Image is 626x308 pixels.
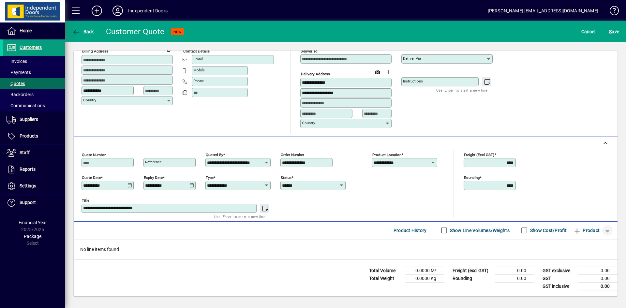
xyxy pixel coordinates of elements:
[301,49,318,53] mat-label: Deliver To
[20,45,42,50] span: Customers
[7,92,34,97] span: Backorders
[74,240,618,259] div: No line items found
[383,67,393,77] button: Choose address
[495,267,534,274] td: 0.00
[281,152,304,157] mat-label: Order number
[405,274,444,282] td: 0.0000 Kg
[449,267,495,274] td: Freight (excl GST)
[20,183,36,188] span: Settings
[82,152,106,157] mat-label: Quote number
[607,26,621,37] button: Save
[539,282,578,290] td: GST inclusive
[3,128,65,144] a: Products
[3,78,65,89] a: Quotes
[206,152,223,157] mat-label: Quoted by
[372,66,383,77] a: View on map
[580,26,597,37] button: Cancel
[7,59,27,64] span: Invoices
[20,117,38,122] span: Suppliers
[107,5,128,17] button: Profile
[578,267,618,274] td: 0.00
[20,200,36,205] span: Support
[65,26,101,37] app-page-header-button: Back
[495,274,534,282] td: 0.00
[164,44,174,54] button: Copy to Delivery address
[193,68,205,72] mat-label: Mobile
[609,26,619,37] span: ave
[609,29,612,34] span: S
[7,70,31,75] span: Payments
[83,98,96,102] mat-label: Country
[144,175,163,180] mat-label: Expiry date
[403,56,421,61] mat-label: Deliver via
[578,274,618,282] td: 0.00
[19,220,47,225] span: Financial Year
[20,133,38,139] span: Products
[302,121,315,125] mat-label: Country
[214,213,265,220] mat-hint: Use 'Enter' to start a new line
[193,79,204,83] mat-label: Phone
[20,28,32,33] span: Home
[3,161,65,178] a: Reports
[372,152,401,157] mat-label: Product location
[86,5,107,17] button: Add
[72,29,94,34] span: Back
[3,111,65,128] a: Suppliers
[436,86,487,94] mat-hint: Use 'Enter' to start a new line
[366,274,405,282] td: Total Weight
[539,274,578,282] td: GST
[573,225,600,236] span: Product
[391,225,429,236] button: Product History
[3,56,65,67] a: Invoices
[403,79,423,83] mat-label: Instructions
[24,234,41,239] span: Package
[173,30,182,34] span: NEW
[70,26,96,37] button: Back
[3,89,65,100] a: Backorders
[82,175,101,180] mat-label: Quote date
[7,81,25,86] span: Quotes
[449,227,510,234] label: Show Line Volumes/Weights
[106,26,165,37] div: Customer Quote
[464,175,480,180] mat-label: Rounding
[7,103,45,108] span: Communications
[488,6,598,16] div: [PERSON_NAME] [EMAIL_ADDRESS][DOMAIN_NAME]
[581,26,596,37] span: Cancel
[449,274,495,282] td: Rounding
[605,1,618,22] a: Knowledge Base
[82,198,89,202] mat-label: Title
[3,178,65,194] a: Settings
[3,195,65,211] a: Support
[3,23,65,39] a: Home
[20,167,36,172] span: Reports
[145,160,162,164] mat-label: Reference
[3,100,65,111] a: Communications
[206,175,214,180] mat-label: Type
[3,145,65,161] a: Staff
[366,267,405,274] td: Total Volume
[405,267,444,274] td: 0.0000 M³
[464,152,494,157] mat-label: Freight (excl GST)
[570,225,603,236] button: Product
[394,225,427,236] span: Product History
[539,267,578,274] td: GST exclusive
[281,175,291,180] mat-label: Status
[128,6,168,16] div: Independent Doors
[529,227,567,234] label: Show Cost/Profit
[3,67,65,78] a: Payments
[578,282,618,290] td: 0.00
[20,150,30,155] span: Staff
[193,57,203,61] mat-label: Email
